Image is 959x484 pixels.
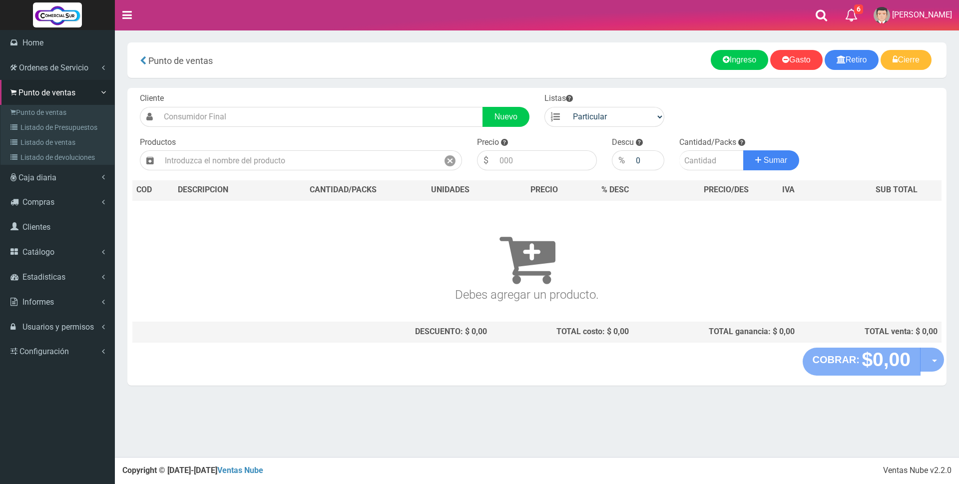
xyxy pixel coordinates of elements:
[122,466,263,475] strong: Copyright © [DATE]-[DATE]
[136,215,918,301] h3: Debes agregar un producto.
[159,107,483,127] input: Consumidor Final
[3,150,114,165] a: Listado de devoluciones
[132,180,174,200] th: COD
[22,197,54,207] span: Compras
[277,180,409,200] th: CANTIDAD/PACKS
[22,38,43,47] span: Home
[22,322,94,332] span: Usuarios y permisos
[883,465,952,477] div: Ventas Nube v2.2.0
[874,7,890,23] img: User Image
[160,150,439,170] input: Introduzca el nombre del producto
[477,150,494,170] div: $
[140,93,164,104] label: Cliente
[19,63,88,72] span: Ordenes de Servicio
[813,354,860,365] strong: COBRAR:
[409,180,491,200] th: UNIDADES
[770,50,823,70] a: Gasto
[862,349,911,370] strong: $0,00
[19,347,69,356] span: Configuración
[854,4,863,14] span: 6
[743,150,799,170] button: Sumar
[22,297,54,307] span: Informes
[3,105,114,120] a: Punto de ventas
[22,247,54,257] span: Catálogo
[711,50,768,70] a: Ingreso
[217,466,263,475] a: Ventas Nube
[494,150,597,170] input: 000
[825,50,879,70] a: Retiro
[174,180,277,200] th: DES
[704,185,749,194] span: PRECIO/DES
[140,137,176,148] label: Productos
[544,93,573,104] label: Listas
[881,50,932,70] a: Cierre
[679,150,744,170] input: Cantidad
[22,272,65,282] span: Estadisticas
[892,10,952,19] span: [PERSON_NAME]
[281,326,487,338] div: DESCUENTO: $ 0,00
[803,326,938,338] div: TOTAL venta: $ 0,00
[18,173,56,182] span: Caja diaria
[631,150,664,170] input: 000
[612,150,631,170] div: %
[495,326,629,338] div: TOTAL costo: $ 0,00
[530,184,558,196] span: PRECIO
[637,326,795,338] div: TOTAL ganancia: $ 0,00
[22,222,50,232] span: Clientes
[876,184,918,196] span: SUB TOTAL
[18,88,75,97] span: Punto de ventas
[803,348,921,376] button: COBRAR: $0,00
[679,137,736,148] label: Cantidad/Packs
[601,185,629,194] span: % DESC
[148,55,213,66] span: Punto de ventas
[192,185,228,194] span: CRIPCION
[477,137,499,148] label: Precio
[764,156,787,164] span: Sumar
[782,185,795,194] span: IVA
[33,2,82,27] img: Logo grande
[482,107,529,127] a: Nuevo
[3,135,114,150] a: Listado de ventas
[612,137,634,148] label: Descu
[3,120,114,135] a: Listado de Presupuestos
